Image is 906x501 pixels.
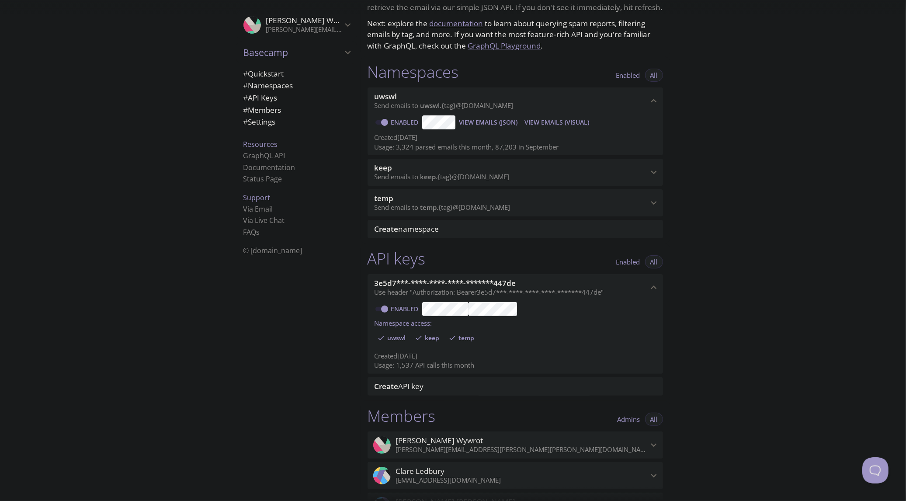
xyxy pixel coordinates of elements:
[375,331,411,345] div: uwswl
[375,203,510,212] span: Send emails to . {tag} @[DOMAIN_NAME]
[375,381,424,391] span: API key
[243,174,282,184] a: Status Page
[368,377,663,396] div: Create API Key
[612,413,646,426] button: Admins
[375,143,656,152] p: Usage: 3,324 parsed emails this month, 87,203 in September
[368,189,663,216] div: temp namespace
[375,91,397,101] span: uwswl
[236,116,357,128] div: Team Settings
[266,25,342,34] p: [PERSON_NAME][EMAIL_ADDRESS][PERSON_NAME][PERSON_NAME][DOMAIN_NAME]
[368,220,663,238] div: Create namespace
[243,105,281,115] span: Members
[382,334,411,342] span: uwswl
[468,41,541,51] a: GraphQL Playground
[368,249,426,268] h1: API keys
[420,334,445,342] span: keep
[243,139,278,149] span: Resources
[862,457,889,484] iframe: Help Scout Beacon - Open
[420,101,440,110] span: uwswl
[455,115,521,129] button: View Emails (JSON)
[368,62,459,82] h1: Namespaces
[243,117,248,127] span: #
[454,334,480,342] span: temp
[430,18,483,28] a: documentation
[396,466,445,476] span: Clare Ledbury
[611,255,646,268] button: Enabled
[243,80,248,90] span: #
[375,133,656,142] p: Created [DATE]
[447,331,480,345] div: temp
[368,431,663,459] div: Krzysztof Wywrot
[368,87,663,115] div: uwswl namespace
[236,10,357,39] div: Krzysztof Wywrot
[368,462,663,489] div: Clare Ledbury
[243,193,271,202] span: Support
[243,69,284,79] span: Quickstart
[375,224,439,234] span: namespace
[375,193,394,203] span: temp
[243,151,285,160] a: GraphQL API
[243,69,248,79] span: #
[375,101,514,110] span: Send emails to . {tag} @[DOMAIN_NAME]
[396,436,483,445] span: [PERSON_NAME] Wywrot
[413,331,445,345] div: keep
[375,381,399,391] span: Create
[236,41,357,64] div: Basecamp
[368,159,663,186] div: keep namespace
[645,413,663,426] button: All
[243,163,295,172] a: Documentation
[243,204,273,214] a: Via Email
[243,117,276,127] span: Settings
[375,163,392,173] span: keep
[243,216,285,225] a: Via Live Chat
[396,476,648,485] p: [EMAIL_ADDRESS][DOMAIN_NAME]
[420,172,436,181] span: keep
[396,445,648,454] p: [PERSON_NAME][EMAIL_ADDRESS][PERSON_NAME][PERSON_NAME][DOMAIN_NAME]
[375,224,399,234] span: Create
[243,246,302,255] span: © [DOMAIN_NAME]
[459,117,517,128] span: View Emails (JSON)
[243,80,293,90] span: Namespaces
[243,93,278,103] span: API Keys
[390,118,422,126] a: Enabled
[243,93,248,103] span: #
[243,46,342,59] span: Basecamp
[524,117,589,128] span: View Emails (Visual)
[645,255,663,268] button: All
[368,406,436,426] h1: Members
[611,69,646,82] button: Enabled
[420,203,437,212] span: temp
[521,115,593,129] button: View Emails (Visual)
[243,105,248,115] span: #
[236,92,357,104] div: API Keys
[375,172,510,181] span: Send emails to . {tag} @[DOMAIN_NAME]
[375,316,432,329] label: Namespace access:
[236,68,357,80] div: Quickstart
[368,18,663,52] p: Next: explore the to learn about querying spam reports, filtering emails by tag, and more. If you...
[375,361,656,370] p: Usage: 1,537 API calls this month
[390,305,422,313] a: Enabled
[236,104,357,116] div: Members
[236,80,357,92] div: Namespaces
[266,15,354,25] span: [PERSON_NAME] Wywrot
[257,227,260,237] span: s
[243,227,260,237] a: FAQ
[375,351,656,361] p: Created [DATE]
[645,69,663,82] button: All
